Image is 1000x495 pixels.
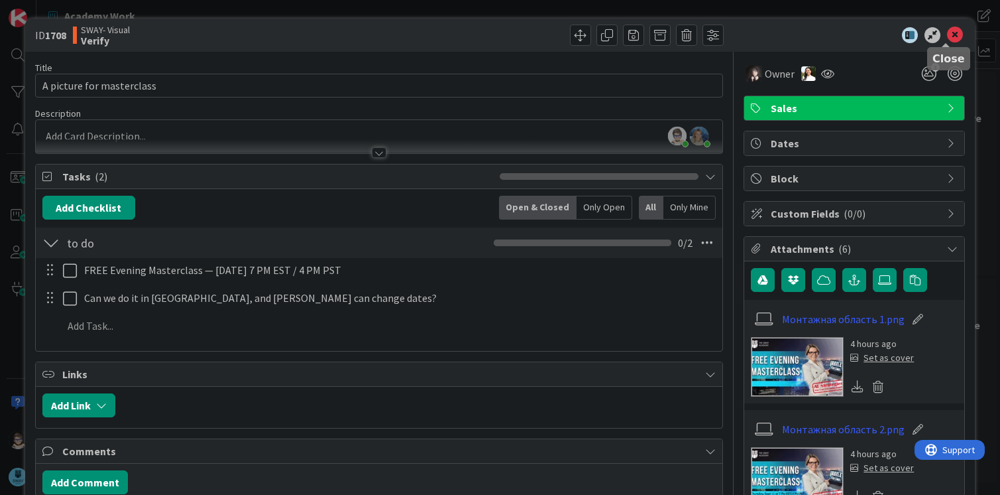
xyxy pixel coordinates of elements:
[81,35,130,46] b: Verify
[771,100,940,116] span: Sales
[499,196,577,220] div: Open & Closed
[782,421,905,437] a: Монтажная область 2.png
[42,393,115,417] button: Add Link
[850,447,914,461] div: 4 hours ago
[771,241,940,257] span: Attachments
[81,25,130,35] span: SWAY- Visual
[28,2,60,18] span: Support
[42,470,128,494] button: Add Comment
[746,66,762,82] img: BN
[62,443,699,459] span: Comments
[35,62,52,74] label: Title
[62,169,494,184] span: Tasks
[782,311,905,327] a: Монтажная область 1.png
[84,263,713,278] p: FREE Evening Masterclass — [DATE] 7 PM EST / 4 PM PST
[663,196,716,220] div: Only Mine
[801,66,816,81] img: AK
[35,27,66,43] span: ID
[639,196,663,220] div: All
[62,231,355,255] input: Add Checklist...
[765,66,795,82] span: Owner
[95,170,107,183] span: ( 2 )
[844,207,865,220] span: ( 0/0 )
[850,461,914,475] div: Set as cover
[850,351,914,365] div: Set as cover
[35,74,724,98] input: type card name here...
[35,107,81,119] span: Description
[850,378,865,395] div: Download
[577,196,632,220] div: Only Open
[84,291,713,306] p: Can we do it in [GEOGRAPHIC_DATA], and [PERSON_NAME] can change dates?
[45,29,66,42] b: 1708
[932,52,965,65] h5: Close
[42,196,135,220] button: Add Checklist
[690,127,708,145] img: i2SuOMuCqKecF7EfnaxolPaBgaJc2hdG.JPEG
[678,235,693,251] span: 0 / 2
[771,171,940,186] span: Block
[850,337,914,351] div: 4 hours ago
[838,242,851,255] span: ( 6 )
[771,135,940,151] span: Dates
[771,206,940,222] span: Custom Fields
[62,366,699,382] span: Links
[668,127,687,145] img: GSQywPghEhdbY4OwXOWrjRcy4shk9sHH.png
